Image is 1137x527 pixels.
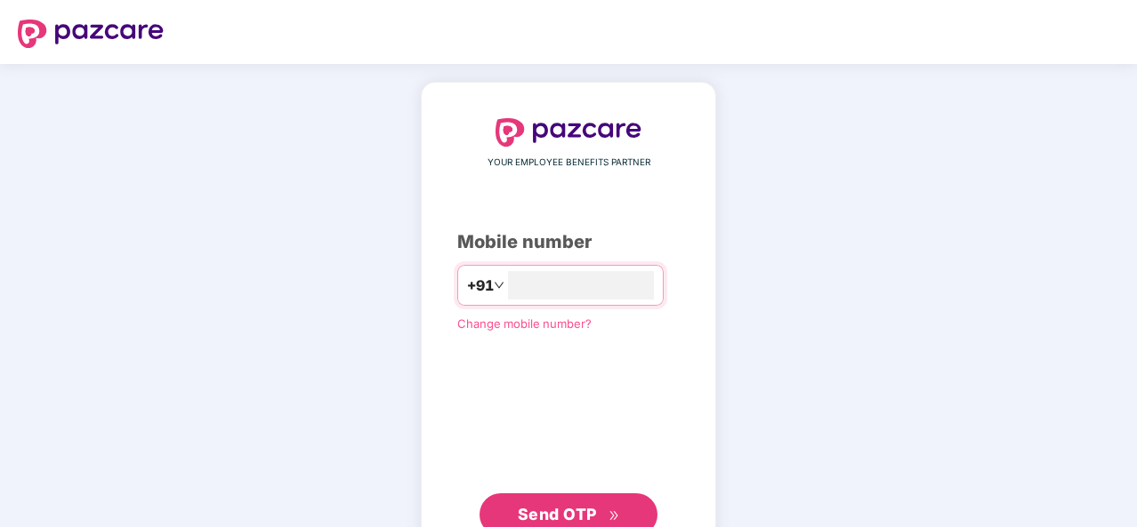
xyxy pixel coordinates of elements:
span: +91 [467,275,494,297]
span: YOUR EMPLOYEE BENEFITS PARTNER [488,156,650,170]
span: Send OTP [518,505,597,523]
img: logo [18,20,164,48]
a: Change mobile number? [457,316,592,331]
span: double-right [609,510,620,522]
img: logo [496,118,641,147]
span: down [494,280,504,291]
div: Mobile number [457,228,680,256]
